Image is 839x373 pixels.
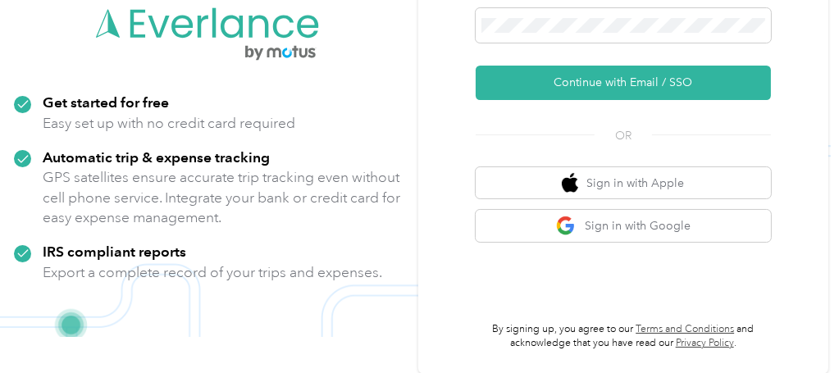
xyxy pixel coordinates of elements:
img: google logo [556,216,577,236]
strong: IRS compliant reports [43,243,186,260]
button: Continue with Email / SSO [476,66,771,100]
p: Easy set up with no credit card required [43,113,295,134]
p: By signing up, you agree to our and acknowledge that you have read our . [476,322,771,351]
a: Privacy Policy [676,337,734,349]
button: google logoSign in with Google [476,210,771,242]
strong: Get started for free [43,93,169,111]
iframe: Everlance-gr Chat Button Frame [747,281,839,373]
span: OR [595,127,652,144]
img: apple logo [562,173,578,193]
strong: Automatic trip & expense tracking [43,148,270,166]
a: Terms and Conditions [636,323,734,335]
button: apple logoSign in with Apple [476,167,771,199]
p: GPS satellites ensure accurate trip tracking even without cell phone service. Integrate your bank... [43,167,401,228]
p: Export a complete record of your trips and expenses. [43,262,382,283]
